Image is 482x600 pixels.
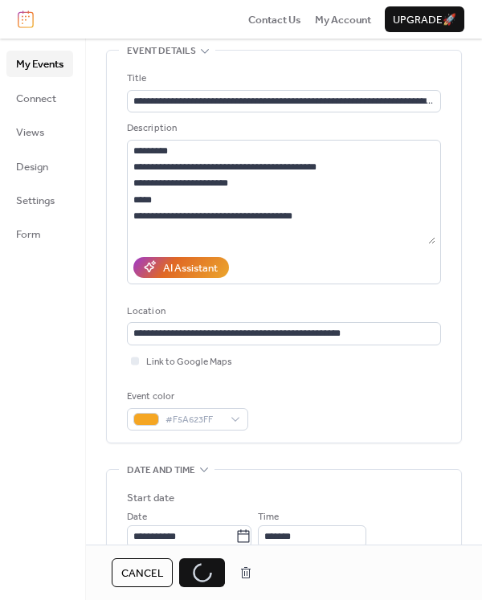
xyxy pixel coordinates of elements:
span: Views [16,124,44,141]
span: My Account [315,12,371,28]
span: Event details [127,43,196,59]
div: AI Assistant [163,260,218,276]
div: Start date [127,490,174,506]
div: Description [127,120,438,137]
div: Title [127,71,438,87]
span: Design [16,159,48,175]
div: Event color [127,389,245,405]
button: Cancel [112,558,173,587]
a: Contact Us [248,11,301,27]
a: Design [6,153,73,179]
span: Settings [16,193,55,209]
span: Date [127,509,147,525]
a: Connect [6,85,73,111]
span: Time [258,509,279,525]
a: My Events [6,51,73,76]
img: logo [18,10,34,28]
span: Date and time [127,463,195,479]
span: #F5A623FF [165,412,223,428]
a: Settings [6,187,73,213]
span: Link to Google Maps [146,354,232,370]
a: Form [6,221,73,247]
span: Cancel [121,565,163,582]
span: Form [16,227,41,243]
a: My Account [315,11,371,27]
a: Views [6,119,73,145]
span: Upgrade 🚀 [393,12,456,28]
span: Contact Us [248,12,301,28]
button: Upgrade🚀 [385,6,464,32]
span: Connect [16,91,56,107]
button: AI Assistant [133,257,229,278]
div: Location [127,304,438,320]
span: My Events [16,56,63,72]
